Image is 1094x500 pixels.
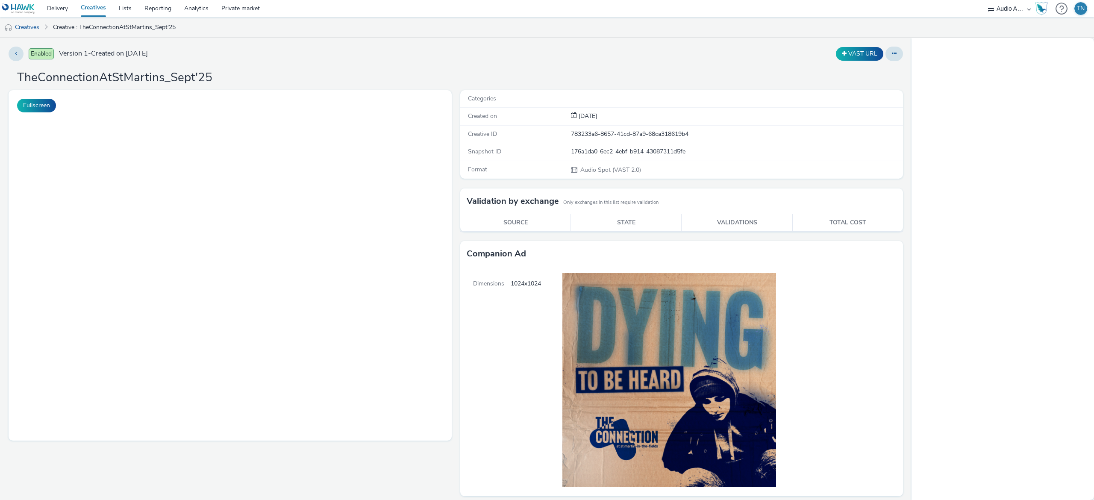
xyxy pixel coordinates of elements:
[2,3,35,14] img: undefined Logo
[541,267,782,493] img: Companion Ad
[1035,2,1051,15] a: Hawk Academy
[460,267,511,496] span: Dimensions
[571,147,903,156] div: 176a1da0-6ec2-4ebf-b914-43087311d5fe
[682,214,792,232] th: Validations
[17,70,212,86] h1: TheConnectionAtStMartins_Sept'25
[834,47,885,61] div: Duplicate the creative as a VAST URL
[577,112,597,121] div: Creation 12 September 2025, 14:12
[468,94,496,103] span: Categories
[467,195,559,208] h3: Validation by exchange
[468,165,487,174] span: Format
[59,49,148,59] span: Version 1 - Created on [DATE]
[468,147,501,156] span: Snapshot ID
[468,112,497,120] span: Created on
[460,214,571,232] th: Source
[792,214,903,232] th: Total cost
[4,24,13,32] img: audio
[49,17,180,38] a: Creative : TheConnectionAtStMartins_Sept'25
[1035,2,1048,15] img: Hawk Academy
[571,130,903,138] div: 783233a6-8657-41cd-87a9-68ca318619b4
[571,214,682,232] th: State
[577,112,597,120] span: [DATE]
[1077,2,1085,15] div: TN
[17,99,56,112] button: Fullscreen
[511,267,541,496] span: 1024x1024
[563,199,659,206] small: Only exchanges in this list require validation
[579,166,641,174] span: Audio Spot (VAST 2.0)
[29,48,54,59] span: Enabled
[836,47,883,61] button: VAST URL
[467,247,526,260] h3: Companion Ad
[468,130,497,138] span: Creative ID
